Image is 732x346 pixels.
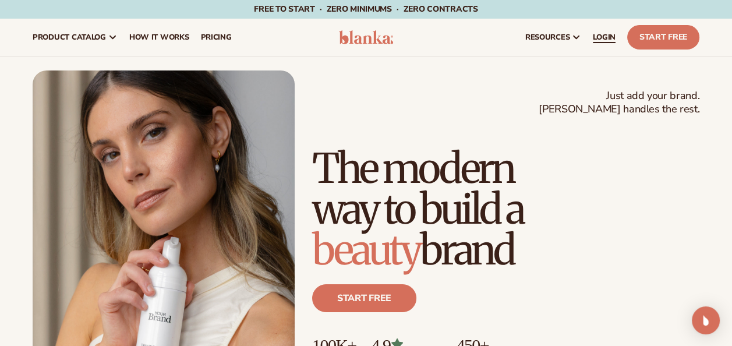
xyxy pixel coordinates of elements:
[27,19,123,56] a: product catalog
[587,19,621,56] a: LOGIN
[692,306,720,334] div: Open Intercom Messenger
[200,33,231,42] span: pricing
[525,33,570,42] span: resources
[593,33,616,42] span: LOGIN
[33,33,106,42] span: product catalog
[519,19,587,56] a: resources
[539,89,699,116] span: Just add your brand. [PERSON_NAME] handles the rest.
[254,3,478,15] span: Free to start · ZERO minimums · ZERO contracts
[312,224,420,276] span: beauty
[195,19,237,56] a: pricing
[339,30,394,44] img: logo
[129,33,189,42] span: How It Works
[312,148,699,270] h1: The modern way to build a brand
[123,19,195,56] a: How It Works
[627,25,699,50] a: Start Free
[312,284,416,312] a: Start free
